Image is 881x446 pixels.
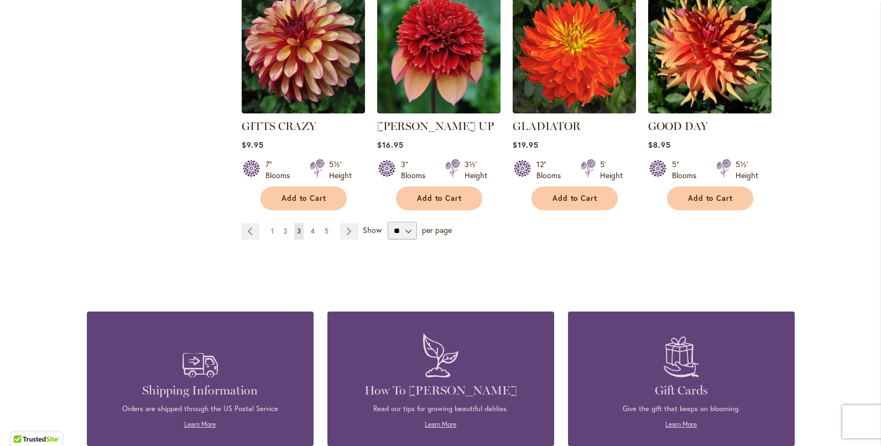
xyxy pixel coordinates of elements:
[648,120,708,133] a: GOOD DAY
[242,139,264,150] span: $9.95
[281,223,290,240] a: 2
[600,159,623,181] div: 5' Height
[648,105,771,116] a: GOOD DAY
[585,404,778,414] p: Give the gift that keeps on blooming.
[465,159,487,181] div: 3½' Height
[401,159,432,181] div: 3" Blooms
[271,227,274,235] span: 1
[103,404,297,414] p: Orders are shipped through the US Postal Service
[536,159,567,181] div: 12" Blooms
[377,120,494,133] a: [PERSON_NAME] UP
[377,139,404,150] span: $16.95
[665,420,697,428] a: Learn More
[425,420,456,428] a: Learn More
[325,227,329,235] span: 5
[268,223,277,240] a: 1
[513,139,539,150] span: $19.95
[513,105,636,116] a: Gladiator
[281,194,327,203] span: Add to Cart
[513,120,581,133] a: GLADIATOR
[667,186,753,210] button: Add to Cart
[344,404,538,414] p: Read our tips for growing beautiful dahlias.
[688,194,733,203] span: Add to Cart
[736,159,758,181] div: 5½' Height
[648,139,671,150] span: $8.95
[672,159,703,181] div: 5" Blooms
[242,105,365,116] a: Gitts Crazy
[417,194,462,203] span: Add to Cart
[344,383,538,398] h4: How To [PERSON_NAME]
[329,159,352,181] div: 5½' Height
[363,225,382,235] span: Show
[260,186,347,210] button: Add to Cart
[284,227,287,235] span: 2
[377,105,501,116] a: GITTY UP
[242,120,316,133] a: GITTS CRAZY
[265,159,296,181] div: 7" Blooms
[311,227,315,235] span: 4
[422,225,452,235] span: per page
[297,227,301,235] span: 3
[396,186,482,210] button: Add to Cart
[308,223,317,240] a: 4
[8,407,39,438] iframe: Launch Accessibility Center
[103,383,297,398] h4: Shipping Information
[585,383,778,398] h4: Gift Cards
[184,420,216,428] a: Learn More
[552,194,598,203] span: Add to Cart
[322,223,331,240] a: 5
[531,186,618,210] button: Add to Cart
